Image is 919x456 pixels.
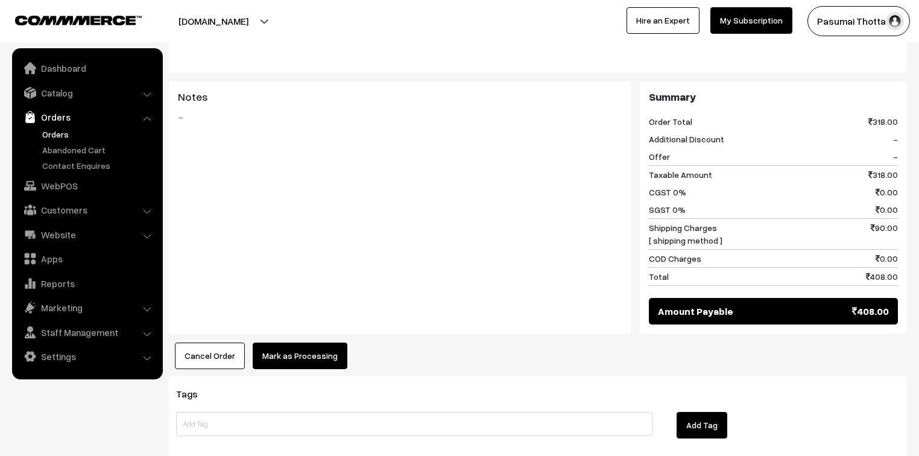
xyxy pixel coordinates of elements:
[649,186,686,198] span: CGST 0%
[649,133,724,145] span: Additional Discount
[649,221,722,247] span: Shipping Charges [ shipping method ]
[15,248,159,270] a: Apps
[893,150,898,163] span: -
[15,273,159,294] a: Reports
[876,186,898,198] span: 0.00
[649,203,686,216] span: SGST 0%
[176,388,212,400] span: Tags
[866,270,898,283] span: 408.00
[876,203,898,216] span: 0.00
[886,12,904,30] img: user
[15,16,142,25] img: COMMMERCE
[175,343,245,369] button: Cancel Order
[176,412,652,436] input: Add Tag
[649,90,898,104] h3: Summary
[649,252,701,265] span: COD Charges
[649,150,670,163] span: Offer
[15,82,159,104] a: Catalog
[15,224,159,245] a: Website
[39,159,159,172] a: Contact Enquires
[15,12,121,27] a: COMMMERCE
[15,199,159,221] a: Customers
[710,7,792,34] a: My Subscription
[677,412,727,439] button: Add Tag
[868,115,898,128] span: 318.00
[253,343,347,369] button: Mark as Processing
[15,321,159,343] a: Staff Management
[15,297,159,318] a: Marketing
[893,133,898,145] span: -
[15,175,159,197] a: WebPOS
[807,6,910,36] button: Pasumai Thotta…
[649,115,692,128] span: Order Total
[15,346,159,367] a: Settings
[39,144,159,156] a: Abandoned Cart
[868,168,898,181] span: 318.00
[136,6,291,36] button: [DOMAIN_NAME]
[876,252,898,265] span: 0.00
[871,221,898,247] span: 90.00
[627,7,700,34] a: Hire an Expert
[852,304,889,318] span: 408.00
[649,168,712,181] span: Taxable Amount
[15,57,159,79] a: Dashboard
[178,90,622,104] h3: Notes
[15,106,159,128] a: Orders
[649,270,669,283] span: Total
[39,128,159,141] a: Orders
[658,304,733,318] span: Amount Payable
[178,110,622,124] blockquote: -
